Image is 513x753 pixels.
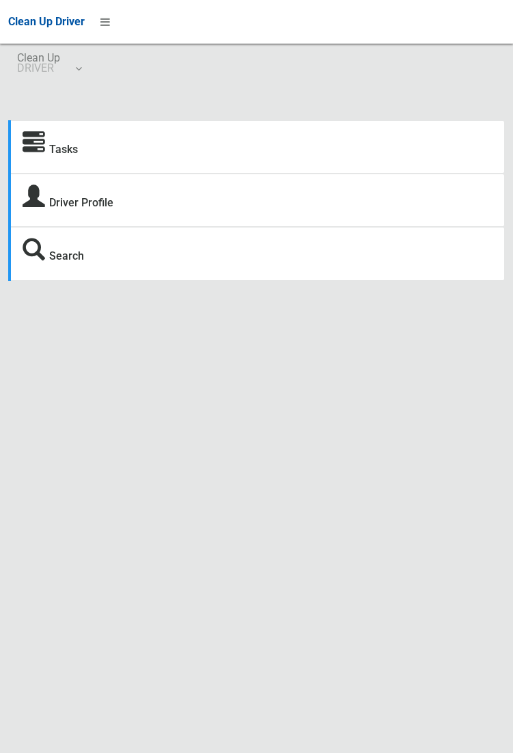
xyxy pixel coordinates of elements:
[8,44,89,87] a: Clean UpDRIVER
[8,12,85,32] a: Clean Up Driver
[49,249,84,262] a: Search
[8,15,85,28] span: Clean Up Driver
[17,53,81,73] span: Clean Up
[17,63,60,73] small: DRIVER
[49,143,78,156] a: Tasks
[49,196,113,209] a: Driver Profile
